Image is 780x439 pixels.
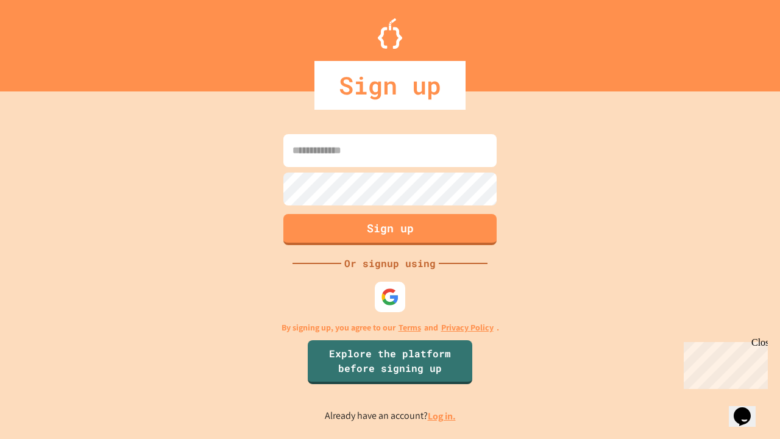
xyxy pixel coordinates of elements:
[308,340,472,384] a: Explore the platform before signing up
[679,337,768,389] iframe: chat widget
[341,256,439,271] div: Or signup using
[325,409,456,424] p: Already have an account?
[314,61,466,110] div: Sign up
[428,410,456,423] a: Log in.
[381,288,399,306] img: google-icon.svg
[378,18,402,49] img: Logo.svg
[283,214,497,245] button: Sign up
[441,321,494,334] a: Privacy Policy
[5,5,84,77] div: Chat with us now!Close
[399,321,421,334] a: Terms
[729,390,768,427] iframe: chat widget
[282,321,499,334] p: By signing up, you agree to our and .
